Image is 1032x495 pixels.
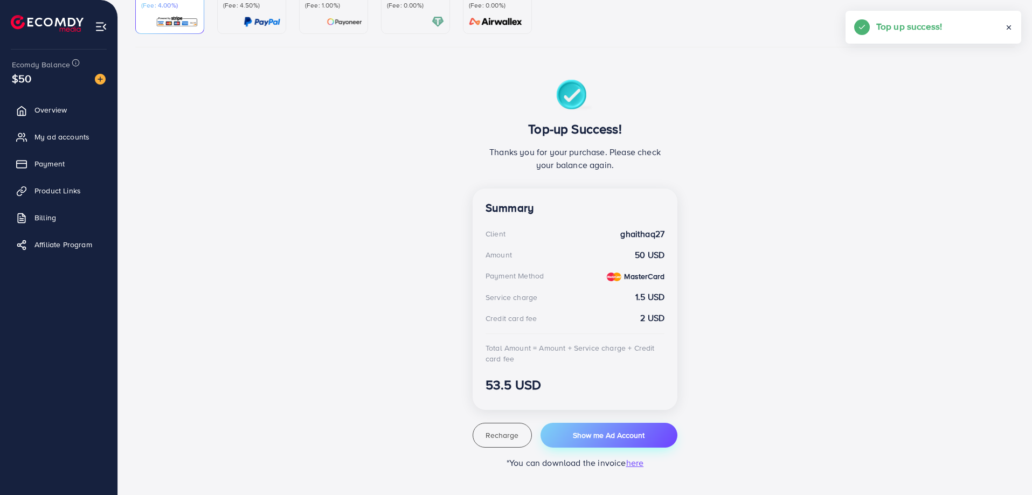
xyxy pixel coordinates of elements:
[95,74,106,85] img: image
[486,228,505,239] div: Client
[469,1,526,10] p: (Fee: 0.00%)
[8,207,109,228] a: Billing
[635,291,664,303] strong: 1.5 USD
[486,201,664,215] h4: Summary
[473,456,677,469] p: *You can download the invoice
[387,1,444,10] p: (Fee: 0.00%)
[34,185,81,196] span: Product Links
[473,423,532,448] button: Recharge
[223,1,280,10] p: (Fee: 4.50%)
[486,430,518,441] span: Recharge
[626,457,644,469] span: here
[8,99,109,121] a: Overview
[11,15,84,32] img: logo
[607,273,621,281] img: credit
[34,104,67,115] span: Overview
[986,447,1024,487] iframe: Chat
[141,1,198,10] p: (Fee: 4.00%)
[8,153,109,175] a: Payment
[244,16,280,28] img: card
[8,234,109,255] a: Affiliate Program
[34,131,89,142] span: My ad accounts
[432,16,444,28] img: card
[624,271,664,282] strong: MasterCard
[486,313,537,324] div: Credit card fee
[305,1,362,10] p: (Fee: 1.00%)
[156,16,198,28] img: card
[34,212,56,223] span: Billing
[486,145,664,171] p: Thanks you for your purchase. Please check your balance again.
[486,292,537,303] div: Service charge
[573,430,645,441] span: Show me Ad Account
[486,270,544,281] div: Payment Method
[8,180,109,201] a: Product Links
[12,59,70,70] span: Ecomdy Balance
[640,312,664,324] strong: 2 USD
[12,71,31,86] span: $50
[876,19,942,33] h5: Top up success!
[95,20,107,33] img: menu
[486,249,512,260] div: Amount
[34,158,65,169] span: Payment
[556,80,594,113] img: success
[486,121,664,137] h3: Top-up Success!
[8,126,109,148] a: My ad accounts
[635,249,664,261] strong: 50 USD
[327,16,362,28] img: card
[486,343,664,365] div: Total Amount = Amount + Service charge + Credit card fee
[486,377,664,393] h3: 53.5 USD
[541,423,677,448] button: Show me Ad Account
[34,239,92,250] span: Affiliate Program
[466,16,526,28] img: card
[620,228,664,240] strong: ghaithaq27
